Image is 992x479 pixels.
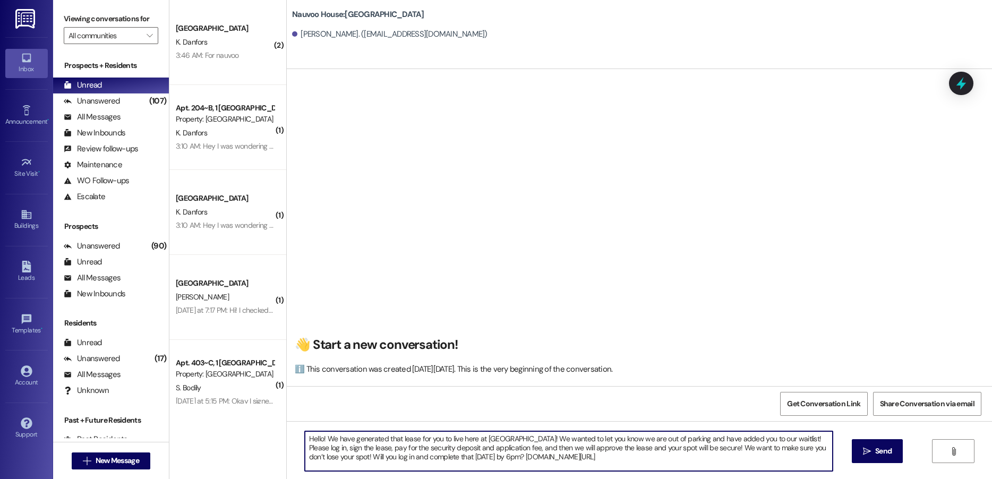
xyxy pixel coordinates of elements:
[950,447,957,456] i: 
[64,11,158,27] label: Viewing conversations for
[69,27,141,44] input: All communities
[83,457,91,465] i: 
[5,153,48,182] a: Site Visit •
[176,37,207,47] span: K. Danfors
[295,337,979,353] h2: 👋 Start a new conversation!
[53,221,169,232] div: Prospects
[5,362,48,391] a: Account
[5,414,48,443] a: Support
[176,369,274,380] div: Property: [GEOGRAPHIC_DATA]
[64,127,125,139] div: New Inbounds
[176,220,447,230] div: 3:10 AM: Hey I was wondering if I have a parking spot reserved? I forgot if I got one or not
[53,318,169,329] div: Residents
[64,369,121,380] div: All Messages
[5,310,48,339] a: Templates •
[147,93,169,109] div: (107)
[64,337,102,348] div: Unread
[64,143,138,155] div: Review follow-ups
[176,102,274,114] div: Apt. 204~B, 1 [GEOGRAPHIC_DATA]
[47,116,49,124] span: •
[64,80,102,91] div: Unread
[292,29,488,40] div: [PERSON_NAME]. ([EMAIL_ADDRESS][DOMAIN_NAME])
[880,398,974,409] span: Share Conversation via email
[852,439,903,463] button: Send
[64,434,128,445] div: Past Residents
[15,9,37,29] img: ResiDesk Logo
[176,114,274,125] div: Property: [GEOGRAPHIC_DATA]
[295,364,979,375] div: ℹ️ This conversation was created [DATE][DATE]. This is the very beginning of the conversation.
[64,241,120,252] div: Unanswered
[64,353,120,364] div: Unanswered
[873,392,981,416] button: Share Conversation via email
[64,159,122,170] div: Maintenance
[64,96,120,107] div: Unanswered
[292,9,424,20] b: Nauvoo House: [GEOGRAPHIC_DATA]
[149,238,169,254] div: (90)
[787,398,860,409] span: Get Conversation Link
[96,455,139,466] span: New Message
[53,415,169,426] div: Past + Future Residents
[176,305,568,315] div: [DATE] at 7:17 PM: Hi! I checked my resident portal and couldn't find the installment fee! Is the...
[53,60,169,71] div: Prospects + Residents
[152,350,169,367] div: (17)
[5,206,48,234] a: Buildings
[176,292,229,302] span: [PERSON_NAME]
[305,431,833,471] textarea: Hello! We have generated that lease for you to live here at [GEOGRAPHIC_DATA]! We wanted to let y...
[72,452,150,469] button: New Message
[5,49,48,78] a: Inbox
[176,128,207,138] span: K. Danfors
[176,141,447,151] div: 3:10 AM: Hey I was wondering if I have a parking spot reserved? I forgot if I got one or not
[176,396,377,406] div: [DATE] at 5:15 PM: Okay I signed for it did I secure parking?? 😅😅
[64,256,102,268] div: Unread
[875,446,892,457] span: Send
[64,191,105,202] div: Escalate
[5,258,48,286] a: Leads
[64,112,121,123] div: All Messages
[176,383,201,392] span: S. Bodily
[64,175,129,186] div: WO Follow-ups
[780,392,867,416] button: Get Conversation Link
[176,207,207,217] span: K. Danfors
[38,168,40,176] span: •
[176,278,274,289] div: [GEOGRAPHIC_DATA]
[64,288,125,300] div: New Inbounds
[863,447,871,456] i: 
[176,50,239,60] div: 3:46 AM: For nauvoo
[176,23,274,34] div: [GEOGRAPHIC_DATA]
[176,193,274,204] div: [GEOGRAPHIC_DATA]
[64,385,109,396] div: Unknown
[41,325,42,332] span: •
[147,31,152,40] i: 
[64,272,121,284] div: All Messages
[176,357,274,369] div: Apt. 403~C, 1 [GEOGRAPHIC_DATA]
